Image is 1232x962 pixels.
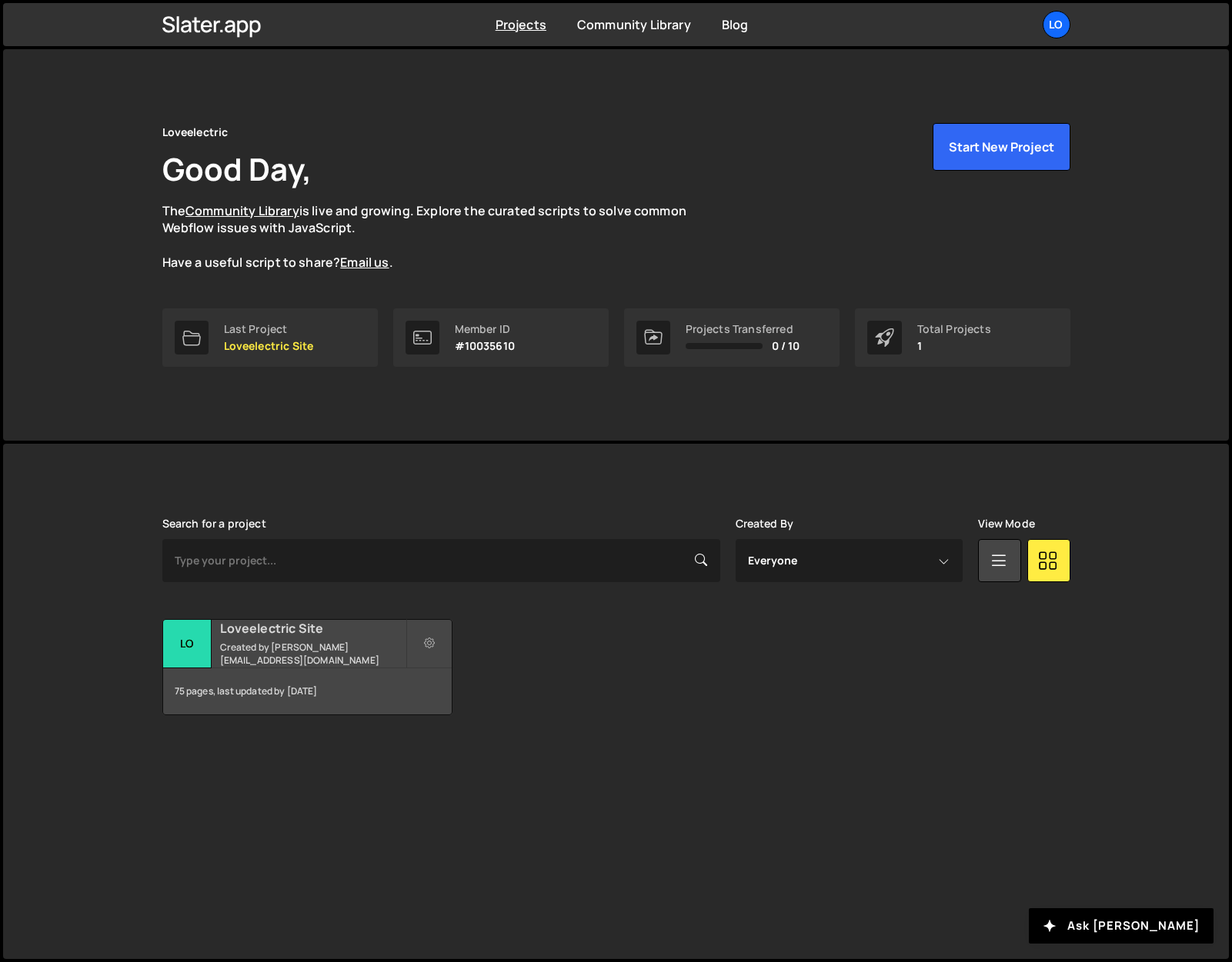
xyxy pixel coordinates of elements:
a: Last Project Loveelectric Site [162,308,378,367]
a: Community Library [577,16,691,33]
div: Lo [163,620,212,668]
small: Created by [PERSON_NAME][EMAIL_ADDRESS][DOMAIN_NAME] [220,641,406,667]
button: Start New Project [933,123,1070,171]
label: Search for a project [162,518,266,530]
span: 0 / 10 [772,340,800,352]
input: Type your project... [162,539,720,582]
a: Lo [1043,11,1070,38]
a: Projects [496,16,546,33]
h2: Loveelectric Site [220,620,406,637]
a: Lo Loveelectric Site Created by [PERSON_NAME][EMAIL_ADDRESS][DOMAIN_NAME] 75 pages, last updated ... [162,619,452,715]
h1: Good Day, [162,148,312,190]
label: Created By [736,518,794,530]
p: Loveelectric Site [224,340,314,352]
div: 75 pages, last updated by [DATE] [163,668,452,714]
a: Blog [722,16,749,33]
button: Ask [PERSON_NAME] [1029,908,1214,944]
div: Loveelectric [162,123,229,141]
p: The is live and growing. Explore the curated scripts to solve common Webflow issues with JavaScri... [162,202,716,271]
div: Member ID [455,323,515,335]
p: #10035610 [455,340,515,352]
a: Email us [340,254,389,271]
div: Last Project [224,323,314,335]
a: Community Library [185,202,299,219]
label: View Mode [978,518,1035,530]
div: Projects Transferred [686,323,800,335]
div: Total Projects [917,323,991,335]
p: 1 [917,340,991,352]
